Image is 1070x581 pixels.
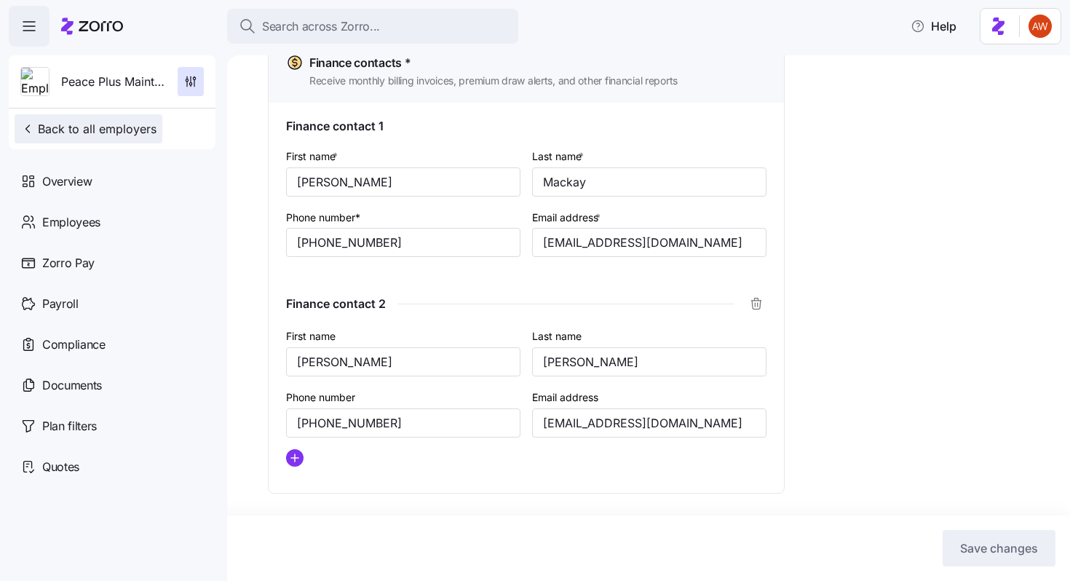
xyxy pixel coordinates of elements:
[286,117,384,135] span: Finance contact 1
[532,149,587,165] label: Last name
[286,347,520,376] input: Type first name
[262,17,380,36] span: Search across Zorro...
[42,417,97,435] span: Plan filters
[42,458,79,476] span: Quotes
[9,161,215,202] a: Overview
[42,376,102,395] span: Documents
[532,210,603,226] label: Email address
[42,336,106,354] span: Compliance
[42,254,95,272] span: Zorro Pay
[309,54,411,72] span: Finance contacts *
[21,68,49,97] img: Employer logo
[9,242,215,283] a: Zorro Pay
[286,328,336,344] label: First name
[286,149,341,165] label: First name
[286,167,520,197] input: Type first name
[61,73,166,91] span: Peace Plus Maintenance Corp
[9,324,215,365] a: Compliance
[286,408,520,438] input: (212) 456-7890
[532,390,598,406] label: Email address
[9,283,215,324] a: Payroll
[15,114,162,143] button: Back to all employers
[227,9,518,44] button: Search across Zorro...
[42,173,92,191] span: Overview
[9,406,215,446] a: Plan filters
[9,365,215,406] a: Documents
[286,390,355,406] label: Phone number
[532,347,766,376] input: Type last name
[286,449,304,467] svg: add icon
[911,17,956,35] span: Help
[532,328,582,344] label: Last name
[42,213,100,232] span: Employees
[532,167,766,197] input: Type last name
[9,446,215,487] a: Quotes
[286,228,520,257] input: (212) 456-7890
[286,210,360,226] label: Phone number*
[960,539,1038,557] span: Save changes
[309,74,678,88] span: Receive monthly billing invoices, premium draw alerts, and other financial reports
[286,295,386,313] span: Finance contact 2
[943,530,1055,566] button: Save changes
[899,12,968,41] button: Help
[9,202,215,242] a: Employees
[1029,15,1052,38] img: 3c671664b44671044fa8929adf5007c6
[20,120,156,138] span: Back to all employers
[532,408,766,438] input: Type email address
[42,295,79,313] span: Payroll
[532,228,766,257] input: Type email address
